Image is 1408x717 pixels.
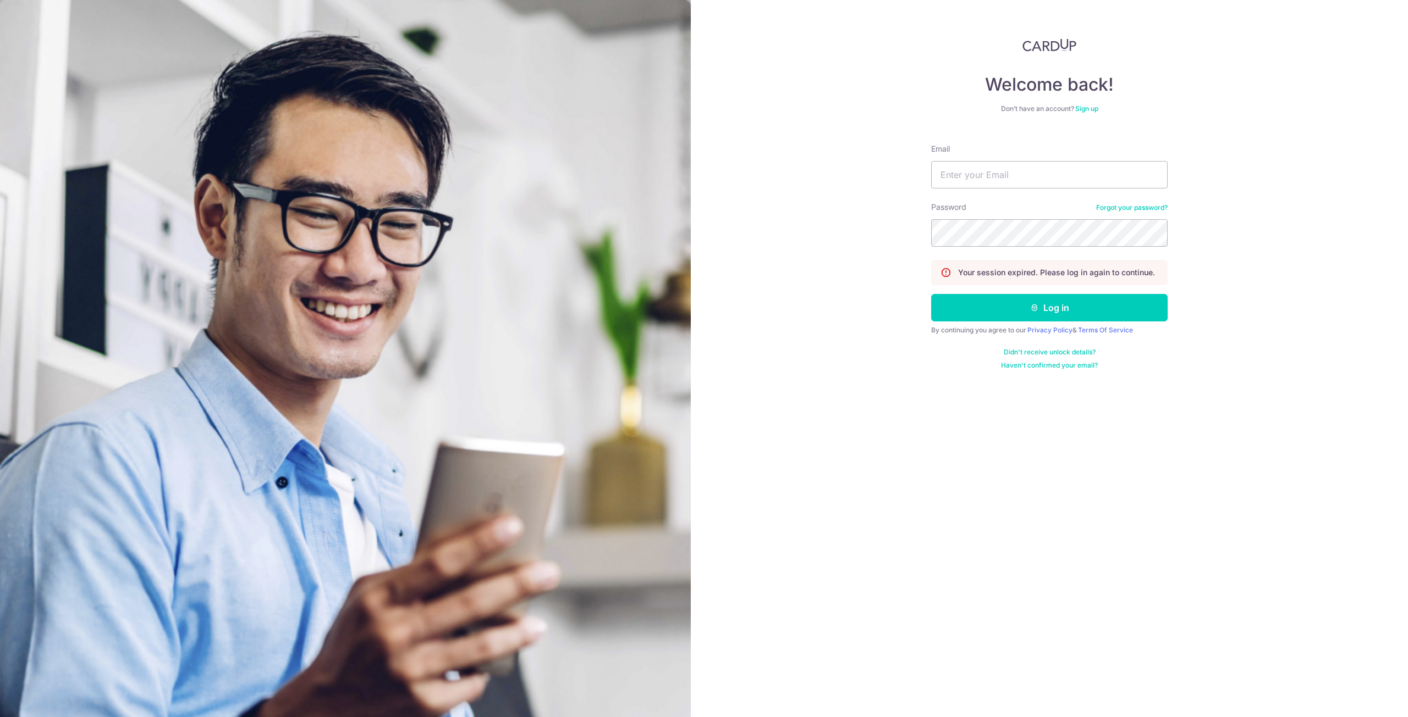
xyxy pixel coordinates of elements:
[1096,203,1168,212] a: Forgot your password?
[1022,38,1076,52] img: CardUp Logo
[931,161,1168,188] input: Enter your Email
[931,104,1168,113] div: Don’t have an account?
[1027,326,1072,334] a: Privacy Policy
[1004,348,1096,357] a: Didn't receive unlock details?
[931,294,1168,321] button: Log in
[1001,361,1098,370] a: Haven't confirmed your email?
[1078,326,1133,334] a: Terms Of Service
[1075,104,1098,113] a: Sign up
[958,267,1155,278] p: Your session expired. Please log in again to continue.
[931,74,1168,96] h4: Welcome back!
[931,143,950,154] label: Email
[931,326,1168,335] div: By continuing you agree to our &
[931,202,966,213] label: Password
